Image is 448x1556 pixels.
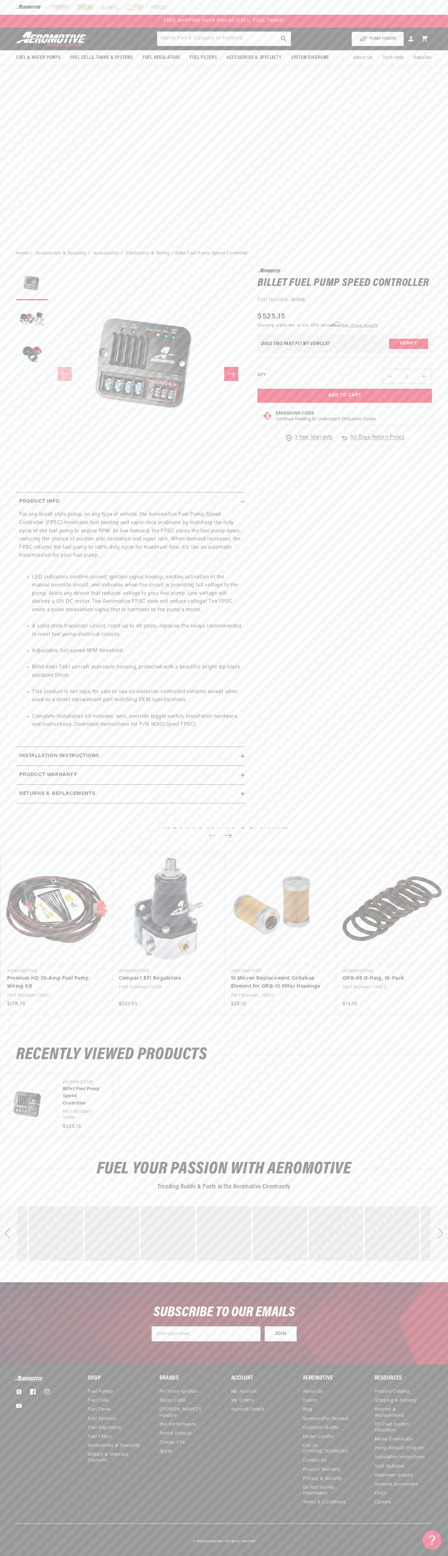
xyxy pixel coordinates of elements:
[375,1396,417,1405] a: Shipping & Delivery
[19,771,77,779] h2: Product warranty
[159,1438,185,1447] a: Compu-Fire
[276,417,376,422] p: Continue Reading to Understand Emissions Codes
[231,1396,254,1405] a: My Orders
[303,1396,317,1405] a: Events
[88,1441,140,1450] a: Accessories & Speciality
[19,790,95,798] h2: Returns & replacements
[159,1396,186,1405] a: Taylor Cable
[375,1498,391,1507] a: Careers
[340,434,405,448] a: 90 Days Return Policy
[88,1450,145,1465] a: Military & Veterans Discount
[88,1389,113,1396] a: Fuel Pumps
[303,1389,323,1396] a: About Us
[365,1206,419,1261] div: image number 30
[63,1086,100,1107] a: Billet Fuel Pump Speed Controller
[285,434,333,442] a: 1 Year Warranty
[7,975,100,991] a: Premium HD 30-Amp Fuel Pump Wiring Kit
[65,50,138,65] summary: Fuel Cells, Tanks & Systems
[16,492,245,511] summary: Product Info
[224,367,238,381] button: Slide right
[375,1480,418,1489] a: Genuine Aeromotive
[197,1206,251,1261] div: Photo from a Shopper
[413,54,432,61] span: Rebuilds
[88,1432,111,1441] a: Fuel Filters
[157,32,291,46] input: Search by Part Number, Category or Keyword
[351,434,405,448] span: 90 Days Return Policy
[193,1540,224,1543] small: © 2025 .
[303,1483,355,1498] a: Do Not Sell My Information
[286,50,334,65] summary: System Diagrams
[309,1206,363,1261] div: Photo from a Shopper
[11,50,65,65] summary: Fuel & Water Pumps
[190,54,217,61] span: Fuel Filters
[16,250,29,257] a: Home
[253,1206,307,1261] div: Photo from a Shopper
[231,1405,265,1414] a: Account Details
[32,622,241,639] li: A solid-state transistor circuit, rated up to 40 amps, replaces the relays recommended in most fu...
[29,1206,83,1261] div: image number 24
[409,50,437,66] summary: Rebuilds
[375,1453,425,1462] a: Installation Instructions
[221,828,235,842] button: Next slide
[88,1396,109,1405] a: Fuel Cells
[226,54,281,61] span: Accessories & Specialty
[32,647,241,655] li: Adjustable, full-speed RPM threshold.
[225,1540,255,1543] small: All rights reserved
[185,50,222,65] summary: Fuel Filters
[16,828,432,843] h2: You may also like
[85,1206,139,1261] div: image number 25
[375,1462,404,1471] a: Tech Bulletins
[257,311,285,322] span: $525.15
[378,50,409,66] summary: Tech Help
[70,54,133,61] span: Fuel Cells, Tanks & Systems
[126,250,170,257] a: Electronics & Wiring
[375,1435,413,1444] a: Media Downloads
[353,55,373,60] span: About Us
[276,411,376,422] button: Emissions CodeContinue Reading to Understand Emissions Codes
[16,1162,432,1177] h2: Fuel Your Passion with Aeromotive
[348,50,378,66] a: About Us
[303,1405,313,1414] a: Blog
[158,1184,290,1190] span: Trending Builds & Posts in the Aeromotive Community
[257,322,378,328] p: Starting at /mo or 0% APR with .
[85,1206,139,1261] div: Photo from a Shopper
[303,1432,334,1441] a: Dealer Locator
[257,278,432,288] h1: Billet Fuel Pump Speed Controller
[88,1414,116,1423] a: Fuel Systems
[303,1474,342,1483] a: Privacy & Security
[231,975,323,991] a: 10 Micron Replacement Cellulose Element for ORB-10 Filter Housings
[342,324,378,328] a: See if you qualify - Learn more about Affirm Financing (opens in modal)
[222,50,286,65] summary: Accessories & Specialty
[159,1420,196,1429] a: JBA Performance
[16,511,245,737] div: For any brush style pump, on any type of vehicle, the Aeromotive Fuel Pump Speed Controller (FPSC...
[141,1206,195,1261] div: image number 26
[276,411,314,416] strong: Emissions Code
[159,1389,198,1396] a: PerTronix Ignition
[197,1206,251,1261] div: image number 27
[280,324,287,328] span: $48
[303,1456,327,1465] a: Contact Us
[303,1498,346,1507] a: Terms & Conditions
[257,296,432,304] div: Part Number:
[389,339,428,349] button: Verify
[375,1444,425,1453] a: Pump Rebuild Program
[16,785,245,803] summary: Returns & replacements
[277,32,291,46] button: search button
[375,1489,387,1498] a: FAQ’s
[375,1389,410,1396] a: Product Catalog
[32,663,241,680] li: Billet 6061-T651 aircraft aluminum housing, protected with a beautiful bright dip black anodized ...
[303,1441,355,1456] a: Call Us ([PHONE_NUMBER])
[32,573,241,614] li: LED indicators confirm correct ignition signal hookup, verifies activation of the manual override...
[88,1423,121,1432] a: Fuel Regulators
[16,250,432,257] nav: breadcrumbs
[431,1206,448,1261] div: Next
[94,250,119,257] a: Accessories
[164,18,284,23] span: FREE SHIPPING OVER $109.00 (EXCL. FUEL TANKS)
[16,339,48,371] button: Load image 3 in gallery view
[32,713,241,729] li: Complete installation kit includes: wire, override toggle switch, installation hardware, and inst...
[159,1429,192,1438] a: Patriot Exhaust
[365,1206,419,1261] div: Photo from a Shopper
[262,411,273,421] img: Emissions code
[138,50,185,65] summary: Fuel Regulators
[253,1206,307,1261] div: image number 28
